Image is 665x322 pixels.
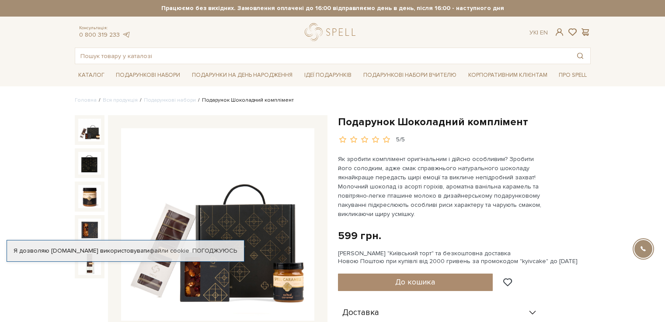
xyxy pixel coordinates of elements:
a: Подарункові набори [112,69,184,82]
a: logo [305,23,359,41]
li: Подарунок Шоколадний комплімент [196,96,294,104]
div: [PERSON_NAME] "Київський торт" та безкоштовна доставка Новою Поштою при купівлі від 2000 гривень ... [338,250,591,265]
div: Ук [529,29,548,37]
a: Ідеї подарунків [301,69,355,82]
a: Каталог [75,69,108,82]
h1: Подарунок Шоколадний комплімент [338,115,591,129]
a: Вся продукція [103,97,138,103]
button: До кошика [338,274,493,291]
p: Як зробити комплімент оригінальним і дійсно особливим? Зробити його солодким, адже смак справжньо... [338,154,543,219]
a: 0 800 319 233 [79,31,120,38]
a: Подарункові набори Вчителю [360,68,460,82]
div: 599 грн. [338,229,381,243]
strong: Працюємо без вихідних. Замовлення оплачені до 16:00 відправляємо день в день, після 16:00 - насту... [75,4,591,12]
img: Подарунок Шоколадний комплімент [78,252,101,274]
div: Я дозволяю [DOMAIN_NAME] використовувати [7,247,244,255]
a: Корпоративним клієнтам [465,69,551,82]
img: Подарунок Шоколадний комплімент [78,152,101,175]
a: Погоджуюсь [192,247,237,255]
button: Пошук товару у каталозі [570,48,590,64]
input: Пошук товару у каталозі [75,48,570,64]
span: Консультація: [79,25,131,31]
img: Подарунок Шоколадний комплімент [78,219,101,241]
a: Подарункові набори [144,97,196,103]
a: Про Spell [555,69,590,82]
img: Подарунок Шоколадний комплімент [78,185,101,208]
img: Подарунок Шоколадний комплімент [78,119,101,141]
span: Доставка [342,309,379,317]
a: Подарунки на День народження [188,69,296,82]
a: файли cookie [150,247,189,254]
span: До кошика [395,277,435,287]
img: Подарунок Шоколадний комплімент [121,128,314,321]
a: telegram [122,31,131,38]
span: | [537,29,538,36]
div: 5/5 [396,136,405,144]
a: Головна [75,97,97,103]
a: En [540,29,548,36]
